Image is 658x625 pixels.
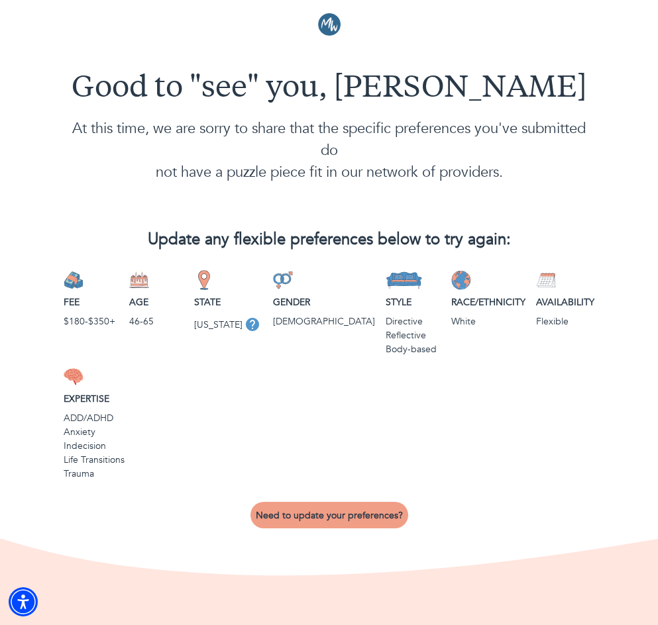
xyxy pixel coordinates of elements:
p: Trauma [64,467,594,481]
p: White [451,314,525,328]
div: Accessibility Menu [9,587,38,616]
p: Style [386,295,441,309]
p: [DEMOGRAPHIC_DATA] [273,314,375,328]
img: Fee [64,270,83,290]
img: Logo [318,13,341,36]
button: Need to update your preferences? [250,502,408,528]
img: Race/Ethnicity [451,270,471,290]
button: tooltip [243,314,262,334]
p: Body-based [386,342,441,356]
span: Need to update your preferences? [256,509,403,522]
p: $180-$350+ [64,314,119,328]
h1: Good to "see" you, [PERSON_NAME] [64,72,594,107]
img: State [194,270,214,290]
img: Availability [536,270,556,290]
p: At this time, we are sorry to share that the specific preferences you've submitted do not have a ... [64,118,594,183]
p: Race/Ethnicity [451,295,525,309]
p: Flexible [536,314,594,328]
p: Anxiety [64,425,594,439]
img: Gender [273,270,293,290]
p: Indecision [64,439,594,453]
h2: Update any flexible preferences below to try again: [64,230,594,250]
p: Expertise [64,392,594,406]
p: Availability [536,295,594,309]
img: Age [129,270,149,290]
p: Fee [64,295,119,309]
p: Life Transitions [64,453,594,467]
p: State [194,295,262,309]
p: Directive [386,314,441,328]
img: Style [386,270,422,290]
p: Age [129,295,184,309]
p: ADD/ADHD [64,411,594,425]
img: Expertise [64,367,83,387]
p: 46-65 [129,314,184,328]
p: [US_STATE] [194,318,243,332]
p: Reflective [386,328,441,342]
p: Gender [273,295,375,309]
